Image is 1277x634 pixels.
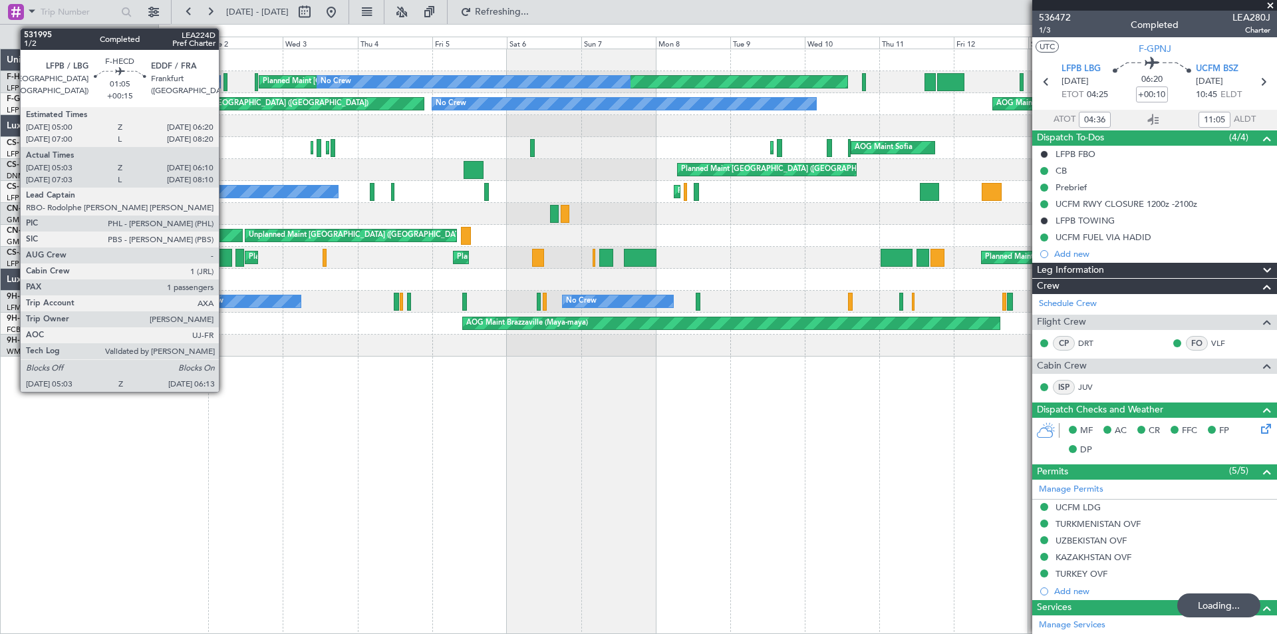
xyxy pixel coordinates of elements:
a: CS-DTRFalcon 2000 [7,139,80,147]
span: All Aircraft [35,32,140,41]
div: [DATE] [161,27,184,38]
button: Refreshing... [454,1,534,23]
span: DP [1080,444,1092,457]
div: TURKEY OVF [1056,568,1107,579]
span: Refreshing... [474,7,530,17]
a: GMMN/CMN [7,215,53,225]
a: VLF [1211,337,1241,349]
span: 9H-YAA [7,315,37,323]
input: Trip Number [41,2,117,22]
div: Planned Maint [GEOGRAPHIC_DATA] ([GEOGRAPHIC_DATA]) [457,247,666,267]
span: CN-RAK [7,227,38,235]
a: 9H-VSLKFalcon 7X [7,337,76,345]
span: (4/4) [1229,130,1248,144]
a: 9H-LPZLegacy 500 [7,293,76,301]
span: F-HECD [7,73,36,81]
div: KAZAKHSTAN OVF [1056,552,1131,563]
span: ETOT [1062,88,1083,102]
span: Services [1037,600,1071,615]
div: Sat 13 [1028,37,1103,49]
a: 9H-YAAGlobal 5000 [7,315,82,323]
input: --:-- [1199,112,1230,128]
div: Mon 8 [656,37,730,49]
a: CS-JHHGlobal 6000 [7,249,80,257]
div: Tue 9 [730,37,805,49]
div: Tue 2 [208,37,283,49]
span: Leg Information [1037,263,1104,278]
div: CB [1056,165,1067,176]
a: FCBB/BZV [7,325,42,335]
span: CN-KAS [7,205,37,213]
span: CS-DTR [7,139,35,147]
div: No Crew [321,72,351,92]
a: LFPB/LBG [7,105,41,115]
a: LFPB/LBG [7,259,41,269]
span: MF [1080,424,1093,438]
span: (5/5) [1229,464,1248,478]
a: GMMN/CMN [7,237,53,247]
div: CP [1053,336,1075,351]
a: CS-RRCFalcon 900LX [7,161,85,169]
div: Wed 10 [805,37,879,49]
div: LFPB TOWING [1056,215,1115,226]
div: Thu 11 [879,37,954,49]
a: F-GPNJFalcon 900EX [7,95,86,103]
span: LEA280J [1232,11,1270,25]
div: Planned Maint [GEOGRAPHIC_DATA] ([GEOGRAPHIC_DATA]) [985,247,1195,267]
div: No Crew [566,291,597,311]
span: CS-RRC [7,161,35,169]
input: --:-- [1079,112,1111,128]
a: CN-RAKGlobal 6000 [7,227,83,235]
span: FP [1219,424,1229,438]
div: Wed 3 [283,37,357,49]
span: CS-JHH [7,249,35,257]
span: [DATE] [1062,75,1089,88]
div: Planned Maint [GEOGRAPHIC_DATA] ([GEOGRAPHIC_DATA]) [249,247,458,267]
span: [DATE] [1196,75,1223,88]
div: AOG Maint Sofia [855,138,913,158]
span: CS-DOU [7,183,38,191]
span: Cabin Crew [1037,359,1087,374]
span: 06:20 [1141,73,1163,86]
span: ATOT [1054,113,1075,126]
a: WMSA/SZB [7,347,46,357]
span: 9H-LPZ [7,293,33,301]
a: F-HECDFalcon 7X [7,73,72,81]
div: Planned Maint [GEOGRAPHIC_DATA] ([GEOGRAPHIC_DATA]) [263,72,472,92]
a: LFPB/LBG [7,83,41,93]
a: CS-DOUGlobal 6500 [7,183,83,191]
span: Charter [1232,25,1270,36]
a: LFMD/CEQ [7,303,45,313]
div: FO [1186,336,1208,351]
span: 9H-VSLK [7,337,39,345]
div: Planned Maint Nice ([GEOGRAPHIC_DATA]) [181,291,329,311]
button: All Aircraft [15,26,144,47]
a: Schedule Crew [1039,297,1097,311]
div: Sat 6 [507,37,581,49]
div: Mon 1 [134,37,208,49]
span: ELDT [1220,88,1242,102]
div: TURKMENISTAN OVF [1056,518,1141,530]
a: DRT [1078,337,1108,349]
span: [DATE] - [DATE] [226,6,289,18]
span: FFC [1182,424,1197,438]
div: Planned Maint [GEOGRAPHIC_DATA] ([GEOGRAPHIC_DATA]) [159,94,368,114]
span: UCFM BSZ [1196,63,1238,76]
span: Dispatch To-Dos [1037,130,1104,146]
div: UCFM LDG [1056,502,1101,513]
span: Permits [1037,464,1068,480]
div: Sun 7 [581,37,656,49]
div: Unplanned Maint [GEOGRAPHIC_DATA] ([GEOGRAPHIC_DATA]) [249,226,468,245]
div: UCFM FUEL VIA HADID [1056,232,1151,243]
div: UCFM RWY CLOSURE 1200z -2100z [1056,198,1197,210]
span: F-GPNJ [1139,42,1171,56]
a: Manage Permits [1039,483,1103,496]
span: Dispatch Checks and Weather [1037,402,1163,418]
span: 10:45 [1196,88,1217,102]
div: AOG Maint Paris ([GEOGRAPHIC_DATA]) [996,94,1136,114]
span: 536472 [1039,11,1071,25]
a: LFPB/LBG [7,193,41,203]
div: Completed [1131,18,1179,32]
div: Planned Maint [GEOGRAPHIC_DATA] ([GEOGRAPHIC_DATA]) [678,182,887,202]
span: 04:25 [1087,88,1108,102]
